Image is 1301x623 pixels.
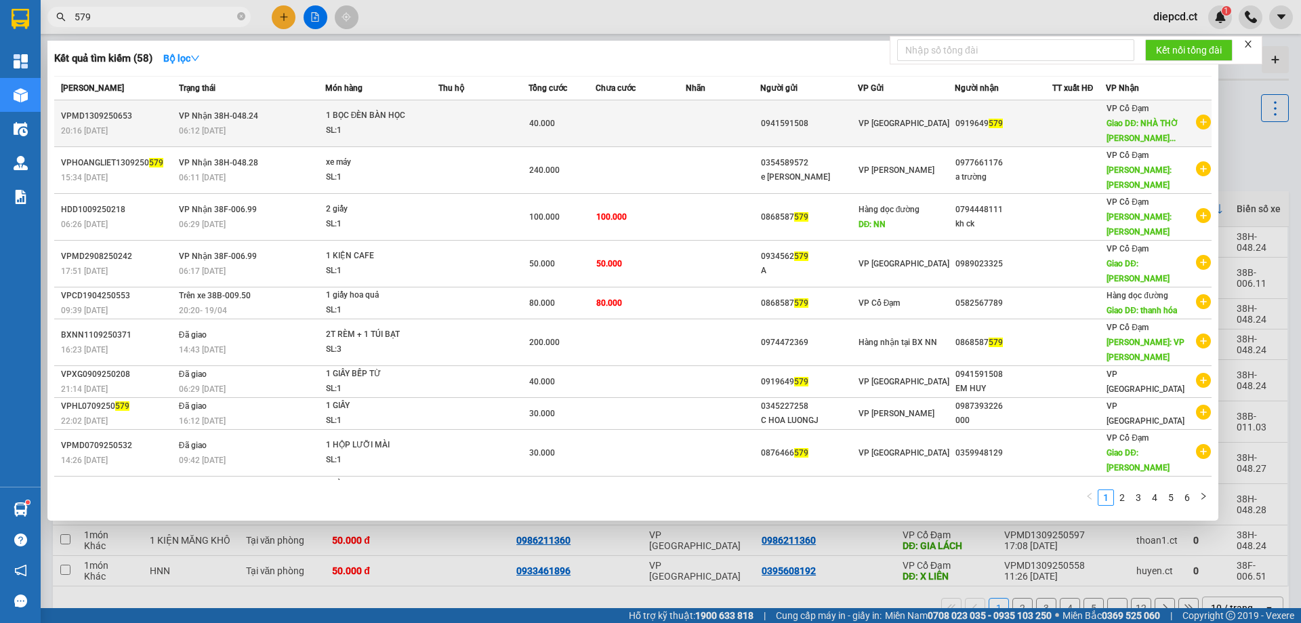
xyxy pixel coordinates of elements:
span: Giao DĐ: thanh hóa [1107,306,1177,315]
span: 16:12 [DATE] [179,416,226,426]
span: Đã giao [179,401,207,411]
span: 14:43 [DATE] [179,345,226,355]
span: 06:29 [DATE] [179,384,226,394]
span: [PERSON_NAME]: VP [PERSON_NAME] [1107,338,1184,362]
button: left [1081,489,1098,506]
span: VP Nhận 38F-006.99 [179,205,257,214]
span: [PERSON_NAME] [61,83,124,93]
div: SL: 1 [326,264,428,279]
span: 579 [794,298,808,308]
div: 0345227258 [761,399,857,414]
span: VP Gửi [858,83,884,93]
div: 0868587 [955,336,1052,350]
span: Đã giao [179,480,207,489]
span: VP Cổ Đạm [1107,323,1149,332]
span: VP [GEOGRAPHIC_DATA] [859,377,949,386]
span: plus-circle [1196,444,1211,459]
div: A [761,264,857,278]
span: plus-circle [1196,405,1211,420]
span: 200.000 [529,338,560,347]
span: plus-circle [1196,161,1211,176]
div: C HOA LUONGJ [761,414,857,428]
span: plus-circle [1196,208,1211,223]
span: close-circle [237,11,245,24]
span: message [14,595,27,607]
div: 2T RÈM + 1 TÚI BẠT [326,327,428,342]
a: 2 [1115,490,1130,505]
span: 579 [794,212,808,222]
div: 0974472369 [761,336,857,350]
span: 50.000 [596,259,622,268]
span: 240.000 [529,165,560,175]
span: 21:14 [DATE] [61,384,108,394]
a: 4 [1147,490,1162,505]
div: 0868587 [761,210,857,224]
li: Next Page [1195,489,1212,506]
div: SL: 1 [326,217,428,232]
span: VP [PERSON_NAME] [859,409,934,418]
span: VP [GEOGRAPHIC_DATA] [1107,401,1184,426]
div: VPMD0709250532 [61,439,175,453]
div: VPXG0909250208 [61,367,175,382]
span: plus-circle [1196,294,1211,309]
span: 50.000 [529,259,555,268]
span: 09:42 [DATE] [179,456,226,465]
li: 5 [1163,489,1179,506]
span: 579 [989,338,1003,347]
span: 20:16 [DATE] [61,126,108,136]
span: Chưa cước [596,83,636,93]
div: SL: 1 [326,303,428,318]
div: 0919649 [761,375,857,389]
div: xe máy [326,155,428,170]
li: 6 [1179,489,1195,506]
div: 0941591508 [761,117,857,131]
div: 0876466 [761,446,857,460]
span: 579 [794,377,808,386]
span: Giao DĐ: NHÀ THỜ [PERSON_NAME]... [1107,119,1178,143]
span: [PERSON_NAME]: [PERSON_NAME] [1107,212,1172,237]
div: 0359948129 [955,446,1052,460]
span: 100.000 [596,212,627,222]
span: Đã giao [179,441,207,450]
img: logo-vxr [12,9,29,29]
span: 14:26 [DATE] [61,456,108,465]
span: Tổng cước [529,83,567,93]
span: Hàng dọc đường [1107,291,1168,300]
span: 40.000 [529,119,555,128]
span: 17:51 [DATE] [61,266,108,276]
img: dashboard-icon [14,54,28,68]
div: 0977661176 [955,156,1052,170]
div: 1 GIẤY [326,399,428,414]
span: TT xuất HĐ [1052,83,1094,93]
span: Trên xe 38B-009.50 [179,291,251,300]
div: SL: 1 [326,414,428,428]
div: HDD1009250218 [61,203,175,217]
div: kh ck [955,217,1052,231]
input: Nhập số tổng đài [897,39,1134,61]
span: Món hàng [325,83,363,93]
span: 06:11 [DATE] [179,173,226,182]
li: Previous Page [1081,489,1098,506]
span: 09:39 [DATE] [61,306,108,315]
span: Hàng dọc đường [859,205,920,214]
span: Hàng dọc đường [859,480,920,489]
div: VPMD1309250653 [61,109,175,123]
span: [PERSON_NAME]: [PERSON_NAME] [1107,165,1172,190]
button: Kết nối tổng đài [1145,39,1233,61]
sup: 1 [26,500,30,504]
div: 2 giấy [326,202,428,217]
span: close [1243,39,1253,49]
div: 1 BỌC ĐÈN BÀN HỌC [326,108,428,123]
span: VP Nhận 38F-006.99 [179,252,257,261]
div: 0941591508 [955,367,1052,382]
div: 1 KIỆN CAFE [326,249,428,264]
img: warehouse-icon [14,502,28,517]
span: VP [GEOGRAPHIC_DATA] [859,448,949,458]
div: SL: 1 [326,382,428,397]
span: 80.000 [596,298,622,308]
span: 579 [794,448,808,458]
img: solution-icon [14,190,28,204]
div: SL: 1 [326,170,428,185]
span: question-circle [14,534,27,546]
div: SL: 1 [326,453,428,468]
